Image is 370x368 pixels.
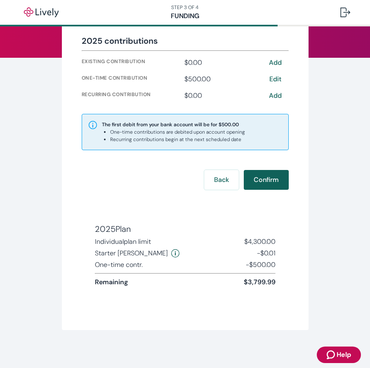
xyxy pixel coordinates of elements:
div: $0.00 [184,91,259,101]
strong: The first debit from your bank account will be for $500.00 [102,121,239,128]
div: Recurring contribution [82,91,181,101]
svg: Starter penny details [171,249,179,257]
button: Confirm [244,170,289,190]
div: Existing contribution [82,58,181,68]
div: $0.00 [184,58,259,68]
span: - $500.00 [246,260,276,270]
img: Lively [18,7,64,17]
span: Help [337,350,351,360]
svg: Zendesk support icon [327,350,337,360]
button: Log out [334,2,357,22]
span: Individual plan limit [95,237,151,247]
span: Remaining [95,277,128,287]
span: -$0.01 [257,248,276,258]
div: 2025 contributions [82,35,158,47]
button: Add [262,58,289,68]
h4: 2025 Plan [95,223,276,235]
button: Zendesk support iconHelp [317,347,361,363]
span: $3,799.99 [244,277,276,287]
span: One-time contr. [95,260,143,270]
span: Starter [PERSON_NAME] [95,248,168,258]
div: $500.00 [184,74,259,84]
li: One-time contributions are debited upon account opening [110,128,245,136]
button: Back [204,170,239,190]
div: One-time contribution [82,74,181,84]
button: Add [262,91,289,101]
button: Lively will contribute $0.01 to establish your account [171,248,179,258]
span: $4,300.00 [244,237,276,247]
button: Edit [262,74,289,84]
li: Recurring contributions begin at the next scheduled date [110,136,245,143]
